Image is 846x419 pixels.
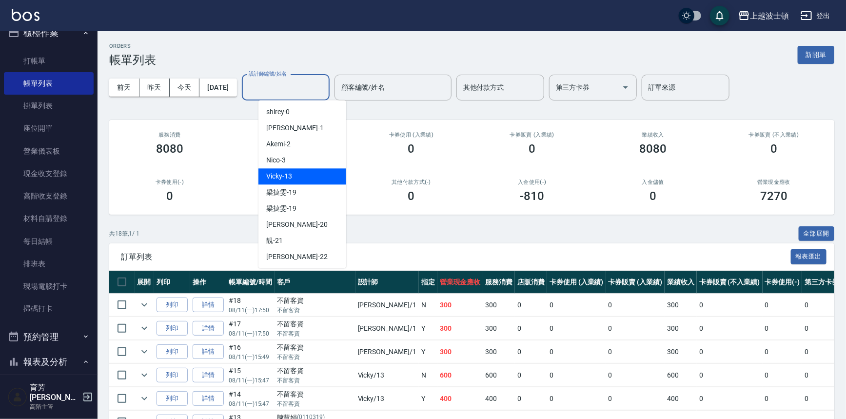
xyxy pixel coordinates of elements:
[697,387,762,410] td: 0
[226,387,275,410] td: #14
[665,364,697,387] td: 600
[604,179,702,185] h2: 入金儲值
[798,50,834,59] a: 新開單
[618,80,633,95] button: Open
[266,219,328,230] span: [PERSON_NAME] -20
[770,142,777,156] h3: 0
[190,271,226,294] th: 操作
[229,399,272,408] p: 08/11 (一) 15:47
[750,10,789,22] div: 上越波士頓
[763,387,803,410] td: 0
[763,340,803,363] td: 0
[4,117,94,140] a: 座位開單
[229,329,272,338] p: 08/11 (一) 17:50
[277,296,353,306] div: 不留客資
[547,271,606,294] th: 卡券使用 (入業績)
[226,364,275,387] td: #15
[275,271,355,294] th: 客戶
[157,321,188,336] button: 列印
[4,50,94,72] a: 打帳單
[12,9,39,21] img: Logo
[137,344,152,359] button: expand row
[109,53,156,67] h3: 帳單列表
[639,142,667,156] h3: 8080
[229,306,272,315] p: 08/11 (一) 17:50
[763,294,803,317] td: 0
[483,340,515,363] td: 300
[665,294,697,317] td: 300
[355,294,419,317] td: [PERSON_NAME] /1
[156,142,183,156] h3: 8080
[529,142,535,156] h3: 0
[193,298,224,313] a: 詳情
[725,179,823,185] h2: 營業現金應收
[437,294,483,317] td: 300
[266,139,291,149] span: Akemi -2
[419,364,437,387] td: N
[229,376,272,385] p: 08/11 (一) 15:47
[437,387,483,410] td: 400
[193,344,224,359] a: 詳情
[4,324,94,350] button: 預約管理
[170,79,200,97] button: 今天
[277,329,353,338] p: 不留客資
[483,317,515,340] td: 300
[606,340,665,363] td: 0
[437,271,483,294] th: 營業現金應收
[606,294,665,317] td: 0
[547,317,606,340] td: 0
[419,387,437,410] td: Y
[137,298,152,312] button: expand row
[697,294,762,317] td: 0
[199,79,236,97] button: [DATE]
[266,107,290,117] span: shirey -0
[266,155,286,165] span: Nico -3
[547,364,606,387] td: 0
[606,364,665,387] td: 0
[277,353,353,361] p: 不留客資
[193,368,224,383] a: 詳情
[4,20,94,46] button: 櫃檯作業
[799,226,835,241] button: 全部展開
[277,389,353,399] div: 不留客資
[4,185,94,207] a: 高階收支登錄
[606,387,665,410] td: 0
[193,391,224,406] a: 詳情
[515,364,547,387] td: 0
[437,364,483,387] td: 600
[697,340,762,363] td: 0
[277,366,353,376] div: 不留客資
[121,132,218,138] h3: 服務消費
[734,6,793,26] button: 上越波士頓
[4,162,94,185] a: 現金收支登錄
[355,340,419,363] td: [PERSON_NAME] /1
[266,171,292,181] span: Vicky -13
[515,340,547,363] td: 0
[355,271,419,294] th: 設計師
[242,132,339,138] h2: 店販消費
[277,399,353,408] p: 不留客資
[437,317,483,340] td: 300
[606,317,665,340] td: 0
[791,252,827,261] a: 報表匯出
[4,72,94,95] a: 帳單列表
[121,179,218,185] h2: 卡券使用(-)
[8,387,27,407] img: Person
[697,271,762,294] th: 卡券販賣 (不入業績)
[547,294,606,317] td: 0
[4,140,94,162] a: 營業儀表板
[277,319,353,329] div: 不留客資
[242,179,339,185] h2: 第三方卡券(-)
[547,387,606,410] td: 0
[137,391,152,406] button: expand row
[515,387,547,410] td: 0
[266,236,283,246] span: 靚 -21
[277,376,353,385] p: 不留客資
[266,252,328,262] span: [PERSON_NAME] -22
[277,342,353,353] div: 不留客資
[697,364,762,387] td: 0
[139,79,170,97] button: 昨天
[226,340,275,363] td: #16
[157,298,188,313] button: 列印
[229,353,272,361] p: 08/11 (一) 15:49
